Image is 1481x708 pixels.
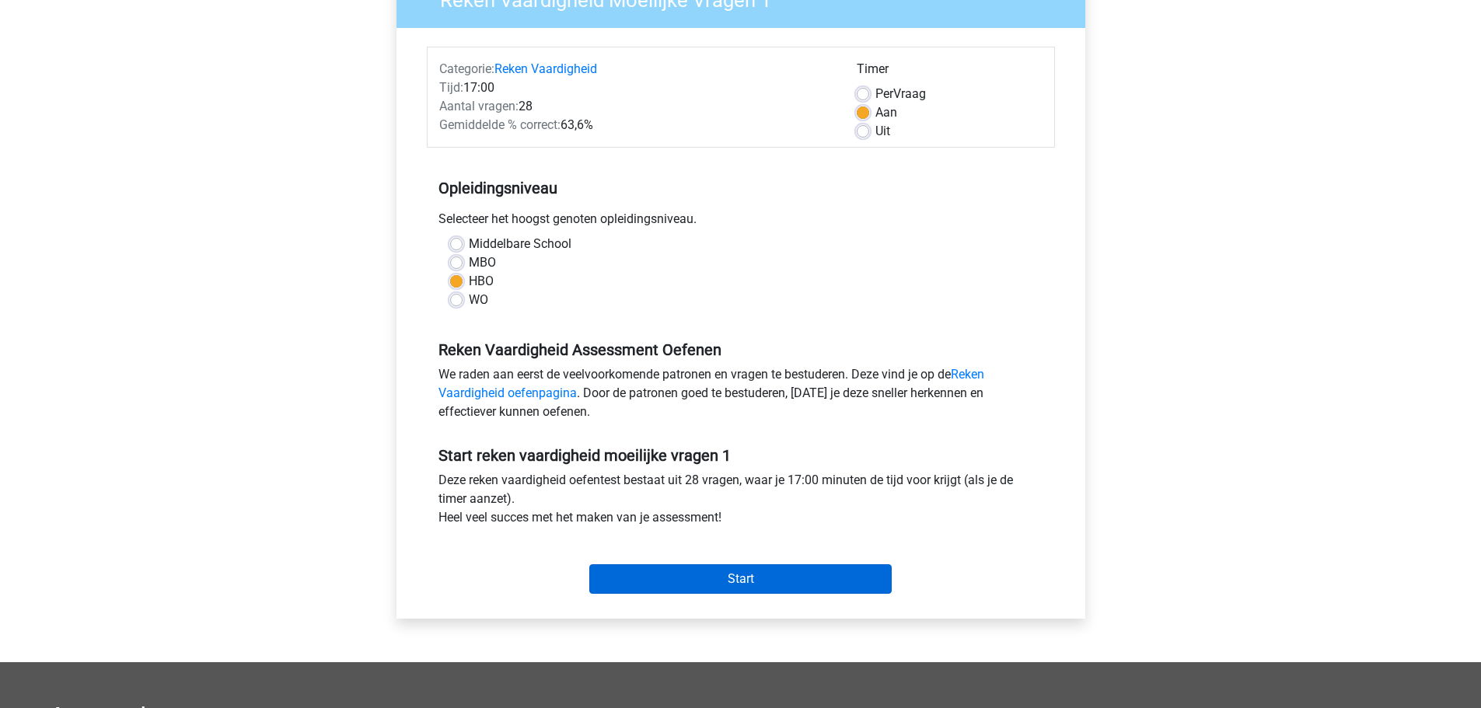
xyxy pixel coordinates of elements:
div: 63,6% [428,116,845,134]
div: Timer [857,60,1043,85]
a: Reken Vaardigheid [494,61,597,76]
label: HBO [469,272,494,291]
span: Categorie: [439,61,494,76]
h5: Start reken vaardigheid moeilijke vragen 1 [438,446,1043,465]
div: 28 [428,97,845,116]
div: 17:00 [428,78,845,97]
span: Per [875,86,893,101]
label: Vraag [875,85,926,103]
input: Start [589,564,892,594]
h5: Reken Vaardigheid Assessment Oefenen [438,340,1043,359]
label: WO [469,291,488,309]
div: Deze reken vaardigheid oefentest bestaat uit 28 vragen, waar je 17:00 minuten de tijd voor krijgt... [427,471,1055,533]
h5: Opleidingsniveau [438,173,1043,204]
div: We raden aan eerst de veelvoorkomende patronen en vragen te bestuderen. Deze vind je op de . Door... [427,365,1055,427]
label: Middelbare School [469,235,571,253]
span: Tijd: [439,80,463,95]
label: Aan [875,103,897,122]
label: MBO [469,253,496,272]
div: Selecteer het hoogst genoten opleidingsniveau. [427,210,1055,235]
span: Aantal vragen: [439,99,519,113]
label: Uit [875,122,890,141]
span: Gemiddelde % correct: [439,117,561,132]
